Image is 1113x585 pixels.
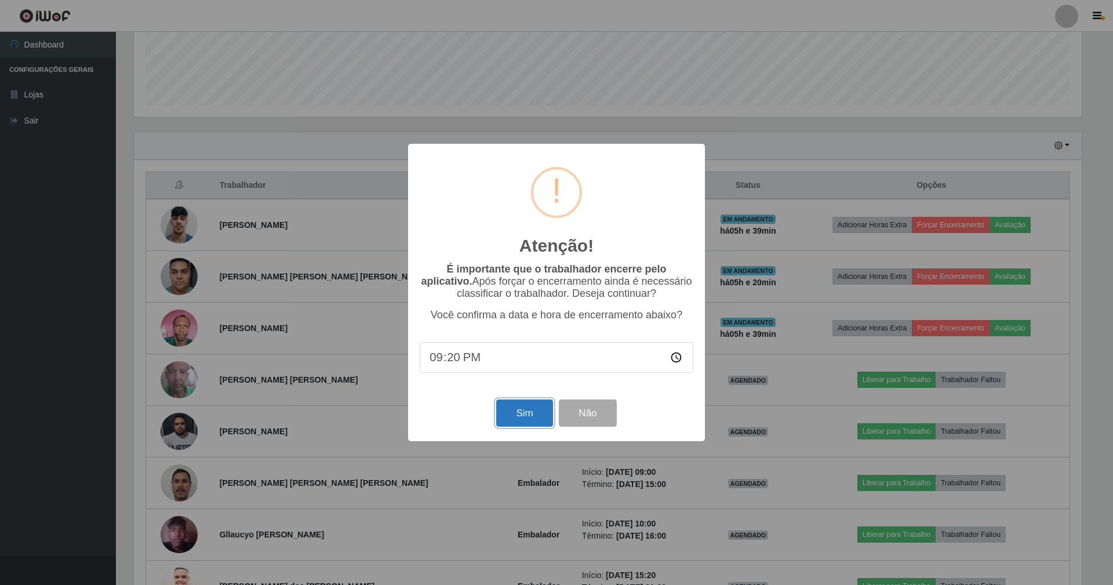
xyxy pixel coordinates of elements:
p: Você confirma a data e hora de encerramento abaixo? [420,309,693,321]
h2: Atenção! [519,235,594,256]
p: Após forçar o encerramento ainda é necessário classificar o trabalhador. Deseja continuar? [420,263,693,300]
button: Sim [496,399,552,427]
button: Não [559,399,616,427]
b: É importante que o trabalhador encerre pelo aplicativo. [421,263,666,287]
